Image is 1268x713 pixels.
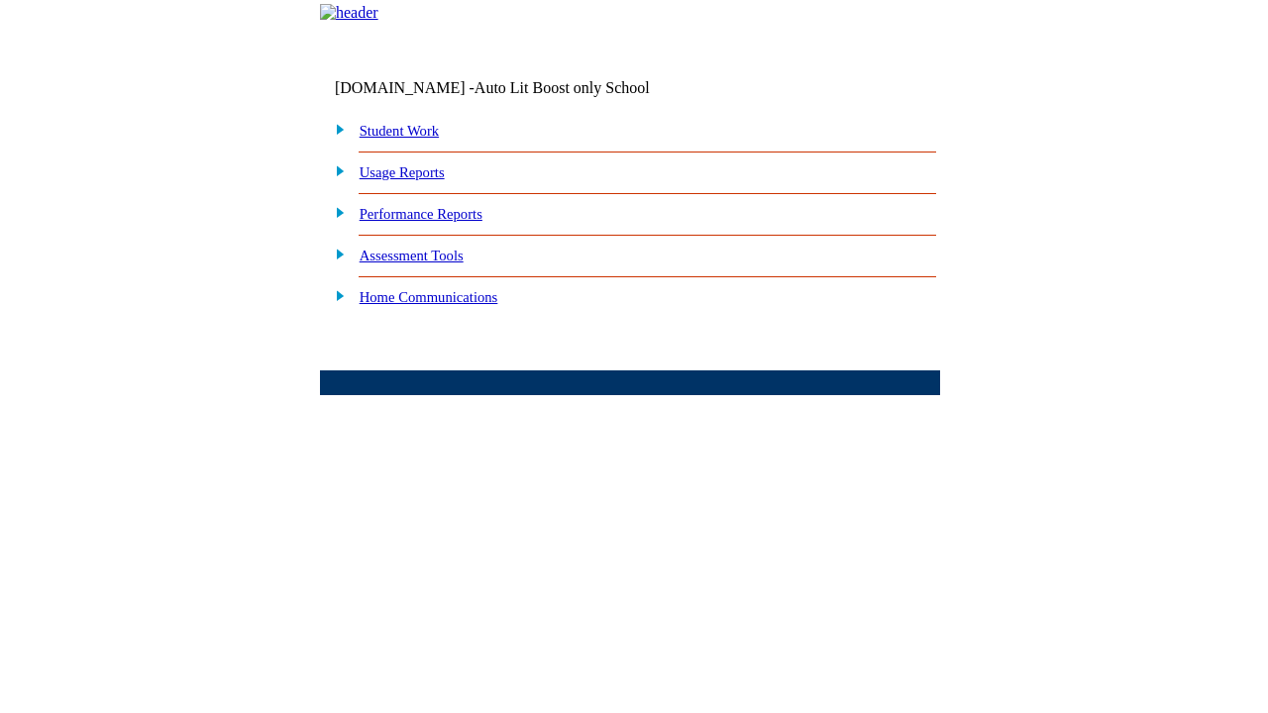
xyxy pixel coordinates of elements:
a: Usage Reports [360,164,445,180]
img: plus.gif [325,203,346,221]
img: plus.gif [325,120,346,138]
nobr: Auto Lit Boost only School [475,79,650,96]
img: plus.gif [325,245,346,262]
img: plus.gif [325,161,346,179]
a: Student Work [360,123,439,139]
img: plus.gif [325,286,346,304]
a: Home Communications [360,289,498,305]
a: Performance Reports [360,206,482,222]
td: [DOMAIN_NAME] - [335,79,699,97]
img: header [320,4,378,22]
a: Assessment Tools [360,248,464,263]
